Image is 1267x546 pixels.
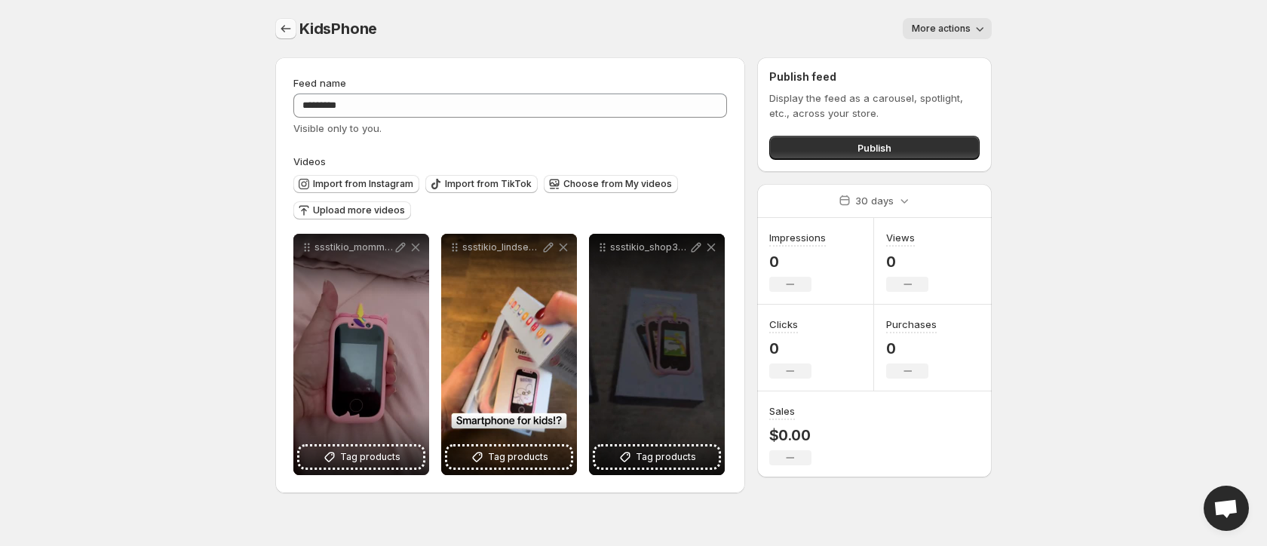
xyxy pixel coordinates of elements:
[769,253,826,271] p: 0
[293,122,382,134] span: Visible only to you.
[769,136,980,160] button: Publish
[769,317,798,332] h3: Clicks
[857,140,891,155] span: Publish
[299,20,377,38] span: KidsPhone
[544,175,678,193] button: Choose from My videos
[636,449,696,465] span: Tag products
[299,446,423,468] button: Tag products
[293,77,346,89] span: Feed name
[447,446,571,468] button: Tag products
[293,201,411,219] button: Upload more videos
[313,204,405,216] span: Upload more videos
[855,193,894,208] p: 30 days
[769,426,811,444] p: $0.00
[488,449,548,465] span: Tag products
[903,18,992,39] button: More actions
[445,178,532,190] span: Import from TikTok
[314,241,393,253] p: ssstikio_mommylisa00_1753458125901
[275,18,296,39] button: Settings
[293,175,419,193] button: Import from Instagram
[313,178,413,190] span: Import from Instagram
[912,23,971,35] span: More actions
[595,446,719,468] button: Tag products
[441,234,577,475] div: ssstikio_lindseya495_1753458089949Tag products
[769,339,811,357] p: 0
[340,449,400,465] span: Tag products
[769,403,795,419] h3: Sales
[589,234,725,475] div: ssstikio_shop365247_1753457971130Tag products
[886,253,928,271] p: 0
[886,339,937,357] p: 0
[610,241,689,253] p: ssstikio_shop365247_1753457971130
[293,234,429,475] div: ssstikio_mommylisa00_1753458125901Tag products
[1204,486,1249,531] a: Open chat
[425,175,538,193] button: Import from TikTok
[769,90,980,121] p: Display the feed as a carousel, spotlight, etc., across your store.
[563,178,672,190] span: Choose from My videos
[886,317,937,332] h3: Purchases
[886,230,915,245] h3: Views
[769,69,980,84] h2: Publish feed
[462,241,541,253] p: ssstikio_lindseya495_1753458089949
[769,230,826,245] h3: Impressions
[293,155,326,167] span: Videos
